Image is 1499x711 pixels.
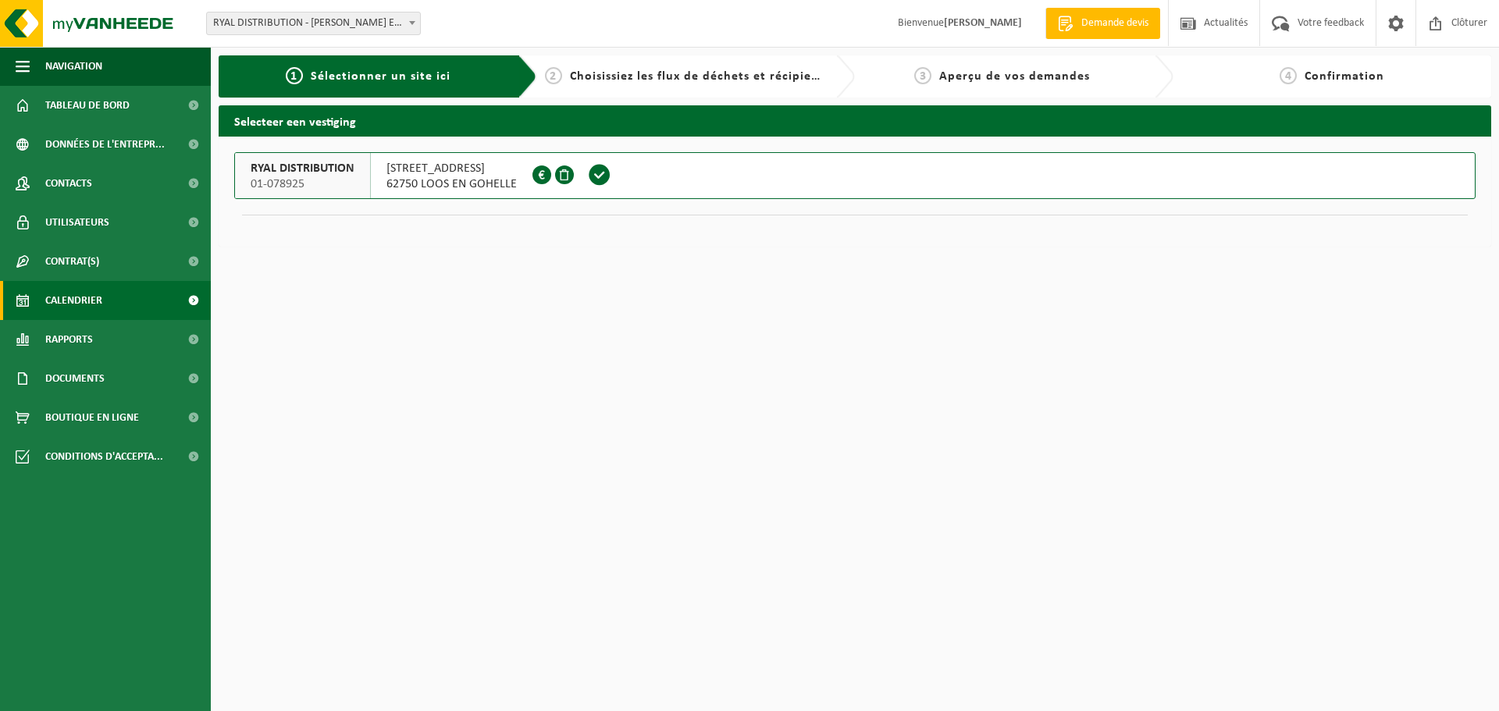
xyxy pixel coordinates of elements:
[1280,67,1297,84] span: 4
[914,67,931,84] span: 3
[1077,16,1152,31] span: Demande devis
[207,12,420,34] span: RYAL DISTRIBUTION - LOOS EN GOHELLE
[386,161,517,176] span: [STREET_ADDRESS]
[45,242,99,281] span: Contrat(s)
[45,359,105,398] span: Documents
[219,105,1491,136] h2: Selecteer een vestiging
[45,164,92,203] span: Contacts
[286,67,303,84] span: 1
[939,70,1090,83] span: Aperçu de vos demandes
[386,176,517,192] span: 62750 LOOS EN GOHELLE
[944,17,1022,29] strong: [PERSON_NAME]
[45,281,102,320] span: Calendrier
[234,152,1476,199] button: RYAL DISTRIBUTION 01-078925 [STREET_ADDRESS]62750 LOOS EN GOHELLE
[545,67,562,84] span: 2
[311,70,450,83] span: Sélectionner un site ici
[45,437,163,476] span: Conditions d'accepta...
[1305,70,1384,83] span: Confirmation
[45,203,109,242] span: Utilisateurs
[45,47,102,86] span: Navigation
[251,161,354,176] span: RYAL DISTRIBUTION
[45,86,130,125] span: Tableau de bord
[1045,8,1160,39] a: Demande devis
[45,125,165,164] span: Données de l'entrepr...
[570,70,830,83] span: Choisissiez les flux de déchets et récipients
[251,176,354,192] span: 01-078925
[206,12,421,35] span: RYAL DISTRIBUTION - LOOS EN GOHELLE
[45,398,139,437] span: Boutique en ligne
[45,320,93,359] span: Rapports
